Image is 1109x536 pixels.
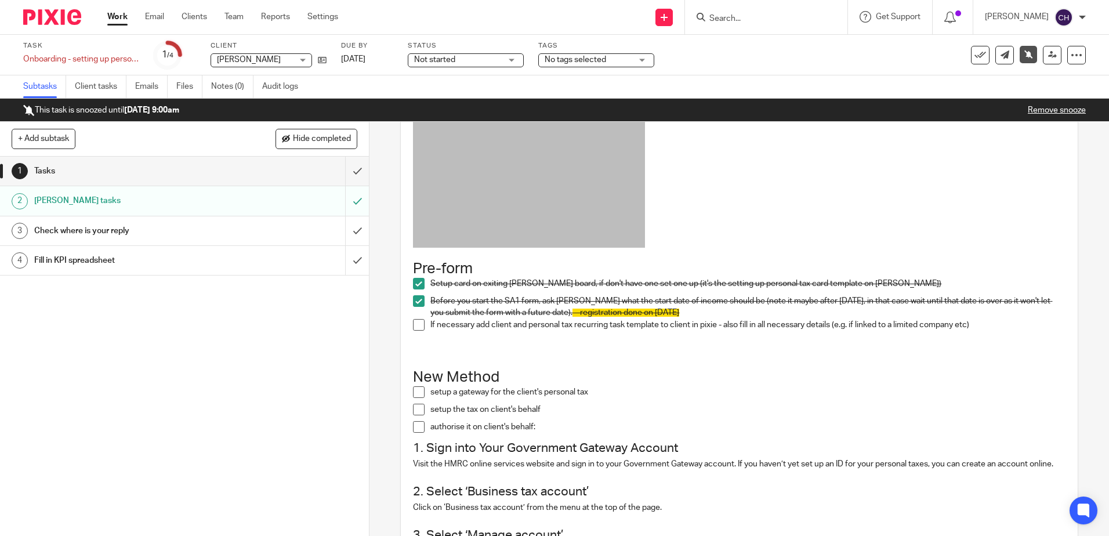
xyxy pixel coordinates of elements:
button: + Add subtask [12,129,75,149]
h1: Fill in KPI spreadsheet [34,252,234,269]
label: Client [211,41,327,50]
small: /4 [167,52,173,59]
span: Hide completed [293,135,351,144]
a: Email [145,11,164,23]
p: Visit the HMRC online services website and sign in to your Government Gateway account. If you hav... [413,458,1065,470]
span: -- registration done on [DATE] [572,309,679,317]
span: Not started [414,56,455,64]
a: Client tasks [75,75,126,98]
h1: New Method [413,368,1065,386]
label: Due by [341,41,393,50]
p: Before you start the SA1 form, ask [PERSON_NAME] what the start date of income should be (note it... [430,295,1065,319]
span: [DATE] [341,55,365,63]
a: Files [176,75,202,98]
span: No tags selected [545,56,606,64]
a: Work [107,11,128,23]
a: Clients [182,11,207,23]
a: Subtasks [23,75,66,98]
p: setup the tax on client's behalf [430,404,1065,415]
p: authorise it on client's behalf: [430,421,1065,433]
h1: [PERSON_NAME] tasks [34,192,234,209]
span: Get Support [876,13,920,21]
div: 1 [12,163,28,179]
h1: Tasks [34,162,234,180]
h1: Pre-form [413,260,1065,278]
a: Emails [135,75,168,98]
span: [PERSON_NAME] [217,56,281,64]
label: Task [23,41,139,50]
p: Setup card on exiting [PERSON_NAME] board, if don't have one set one up (it's the setting up pers... [430,278,1065,289]
a: Settings [307,11,338,23]
label: Status [408,41,524,50]
div: 4 [12,252,28,269]
button: Hide completed [276,129,357,149]
a: Notes (0) [211,75,253,98]
a: Audit logs [262,75,307,98]
h1: Check where is your reply [34,222,234,240]
a: Team [224,11,244,23]
img: Pixie [23,9,81,25]
div: Onboarding - setting up personal tax [23,53,139,65]
p: Click on ‘Business tax account’ from the menu at the top of the page. [413,502,1065,513]
label: Tags [538,41,654,50]
div: 3 [12,223,28,239]
p: If necessary add client and personal tax recurring task template to client in pixie - also fill i... [430,319,1065,331]
h2: 2. Select ‘Business tax account’ [413,482,1065,502]
b: [DATE] 9:00am [124,106,179,114]
div: 2 [12,193,28,209]
div: 1 [162,48,173,61]
p: [PERSON_NAME] [985,11,1049,23]
a: Reports [261,11,290,23]
p: This task is snoozed until [23,104,179,116]
h2: 1. Sign into Your Government Gateway Account [413,439,1065,458]
img: svg%3E [1054,8,1073,27]
a: Remove snooze [1028,106,1086,114]
p: setup a gateway for the client's personal tax [430,386,1065,398]
input: Search [708,14,813,24]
